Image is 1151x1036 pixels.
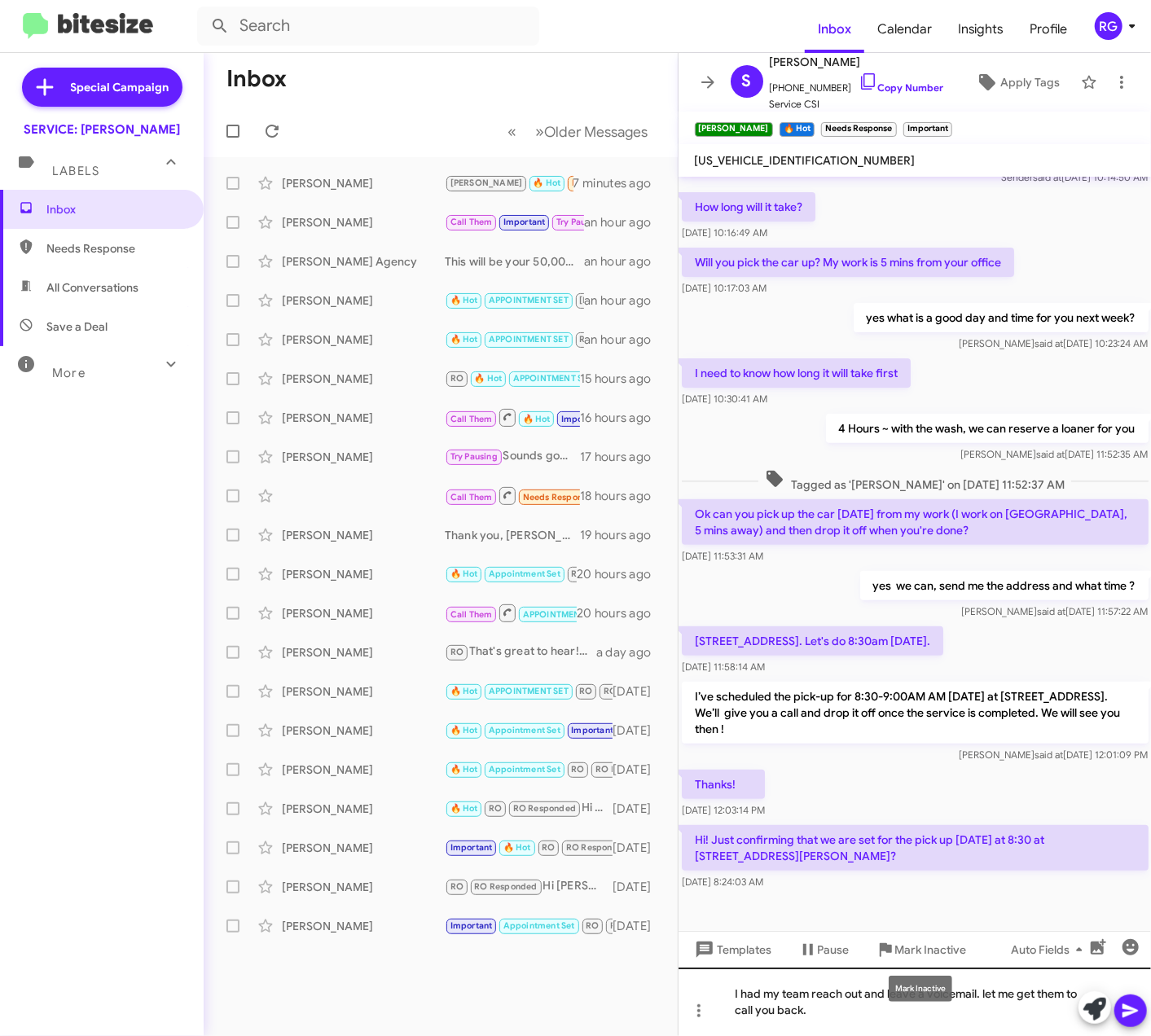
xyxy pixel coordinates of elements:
a: Copy Number [859,81,944,94]
span: [PERSON_NAME] [770,52,944,72]
span: Appointment Set [489,764,560,775]
button: RG [1081,12,1133,40]
a: Insights [945,6,1017,53]
div: Hi [PERSON_NAME], based on our records your 2019 C300 is due for routine service. Can I make an a... [445,838,613,857]
div: 17 hours ago [580,449,665,465]
div: [DATE] [613,801,665,817]
a: Inbox [805,6,864,53]
span: 🔥 Hot [450,686,478,696]
a: Special Campaign [22,68,182,107]
span: 🔥 Hot [503,842,531,853]
span: Appointment Set [489,568,560,579]
span: APPOINTMENT SET [489,295,569,305]
span: Service CSI [770,96,944,112]
div: Hi [PERSON_NAME], understood. I’ll note that down for you. If you change your mind or need assist... [445,564,577,583]
a: Profile [1017,6,1081,53]
span: 🔥 Hot [450,803,478,814]
div: Lo Ipsu D'si amet consec ad elits doe te Inc ut laboree dolorem aliqu eni ad minimv quisn . Exe u... [445,369,580,388]
span: RO Historic [579,334,627,345]
span: [PHONE_NUMBER] [770,72,944,96]
div: an hour ago [584,253,664,270]
span: [DATE] 10:17:03 AM [682,282,767,294]
div: Hi [PERSON_NAME], thank you for letting me know. I’ll make sure your record reflects that. Feel f... [445,603,577,623]
div: a day ago [596,644,665,661]
span: RO Responded [604,686,666,696]
span: RO [571,764,584,775]
span: said at [1035,337,1063,349]
span: Tagged as '[PERSON_NAME]' on [DATE] 11:52:37 AM [758,469,1071,493]
span: Important [450,920,493,931]
span: 🔥 Hot [523,414,551,424]
span: APPOINTMENT SET [513,373,593,384]
span: [PERSON_NAME] [450,178,523,188]
div: Thank you, [PERSON_NAME] I appreciate that. I’ll be ready for [PERSON_NAME]’s call and will make ... [445,527,580,543]
span: RO [542,842,555,853]
div: No appointment is needed for checking the pressure. We are here from 7:30 AM up until 5:30 PM. [445,291,584,309]
span: said at [1036,448,1065,460]
span: RO Responded [566,842,629,853]
div: Hi [PERSON_NAME], based on our records your 2021 GLA is due for routine service. Can I make an ap... [445,682,613,700]
span: [DATE] 11:53:31 AM [682,550,763,562]
span: [PERSON_NAME] [DATE] 10:23:24 AM [959,337,1148,349]
span: 🔥 Hot [450,568,478,579]
span: « [508,121,517,142]
span: Appointment Set [489,725,560,735]
div: [PERSON_NAME] [282,722,445,739]
span: Call Them [450,414,493,424]
p: Thanks! [682,770,765,799]
span: [DATE] 10:30:41 AM [682,393,767,405]
div: [DATE] [613,840,665,856]
div: Hi [PERSON_NAME], based on our records your 2018 E-class is due for routine service. Can I make a... [445,916,613,935]
button: Templates [679,935,785,964]
span: More [52,366,86,380]
div: 20 hours ago [577,605,665,621]
div: [PERSON_NAME] [282,371,445,387]
div: [PERSON_NAME] [282,605,445,621]
span: 🔥 Hot [474,373,502,384]
div: 19 hours ago [580,527,665,543]
div: [PERSON_NAME] [282,840,445,856]
small: Important [903,122,952,137]
span: Sender [DATE] 10:14:50 AM [1001,171,1148,183]
span: RO Responded [595,764,658,775]
nav: Page navigation example [499,115,658,148]
button: Next [526,115,658,148]
div: an hour ago [584,331,664,348]
div: an hour ago [584,292,664,309]
h1: Inbox [226,66,287,92]
span: [DATE] 11:58:14 AM [682,661,765,673]
p: I need to know how long it will take first [682,358,911,388]
span: Needs Response [572,178,641,188]
span: RO [571,568,584,579]
div: [PERSON_NAME] [282,762,445,778]
span: Call Them [450,217,493,227]
span: 🔥 Hot [534,178,561,188]
span: APPOINTMENT SET [489,334,569,345]
p: Ok can you pick up the car [DATE] from my work (I work on [GEOGRAPHIC_DATA], 5 mins away) and the... [682,499,1149,545]
p: yes what is a good day and time for you next week? [853,303,1148,332]
span: RO [450,373,463,384]
span: [DATE] 12:03:14 PM [682,804,765,816]
span: 🔥 Hot [450,334,478,345]
span: APPOINTMENT SET [489,686,569,696]
span: RO [450,881,463,892]
span: [PERSON_NAME] [579,295,652,305]
span: said at [1033,171,1061,183]
span: RO [450,647,463,657]
span: All Conversations [46,279,138,296]
span: Older Messages [545,123,648,141]
span: 🔥 Hot [450,764,478,775]
span: Call Them [450,492,493,503]
div: [PERSON_NAME] [282,644,445,661]
span: [DATE] 8:24:03 AM [682,876,763,888]
span: Appointment Set [503,920,575,931]
div: [PERSON_NAME] [282,527,445,543]
div: [PERSON_NAME] [282,918,445,934]
span: [PERSON_NAME] [DATE] 11:57:22 AM [961,605,1148,617]
span: Needs Response [523,492,592,503]
div: Thanks for letting me know. We look forward to seeing you in September. [445,330,584,349]
div: 18 hours ago [580,488,665,504]
span: Apply Tags [1000,68,1060,97]
div: SERVICE: [PERSON_NAME] [24,121,180,138]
